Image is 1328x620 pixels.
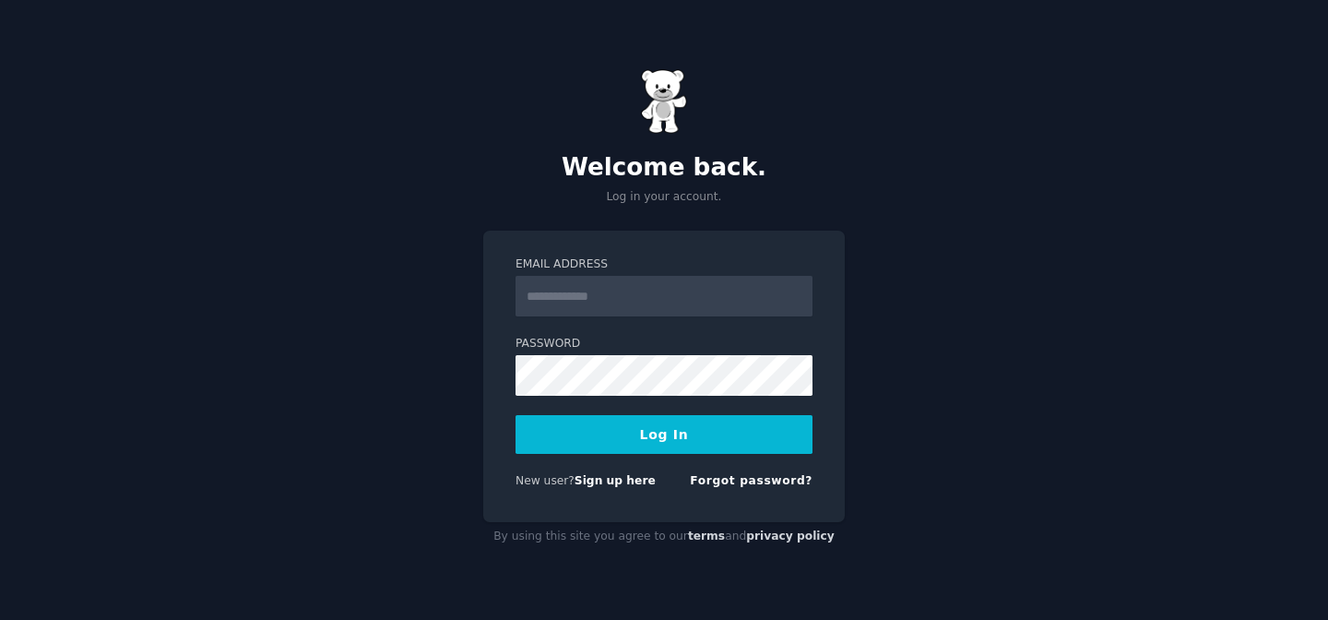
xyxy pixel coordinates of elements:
[690,474,812,487] a: Forgot password?
[516,336,812,352] label: Password
[483,153,845,183] h2: Welcome back.
[483,189,845,206] p: Log in your account.
[688,530,725,542] a: terms
[516,415,812,454] button: Log In
[641,69,687,134] img: Gummy Bear
[575,474,656,487] a: Sign up here
[483,522,845,552] div: By using this site you agree to our and
[516,256,812,273] label: Email Address
[516,474,575,487] span: New user?
[746,530,835,542] a: privacy policy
